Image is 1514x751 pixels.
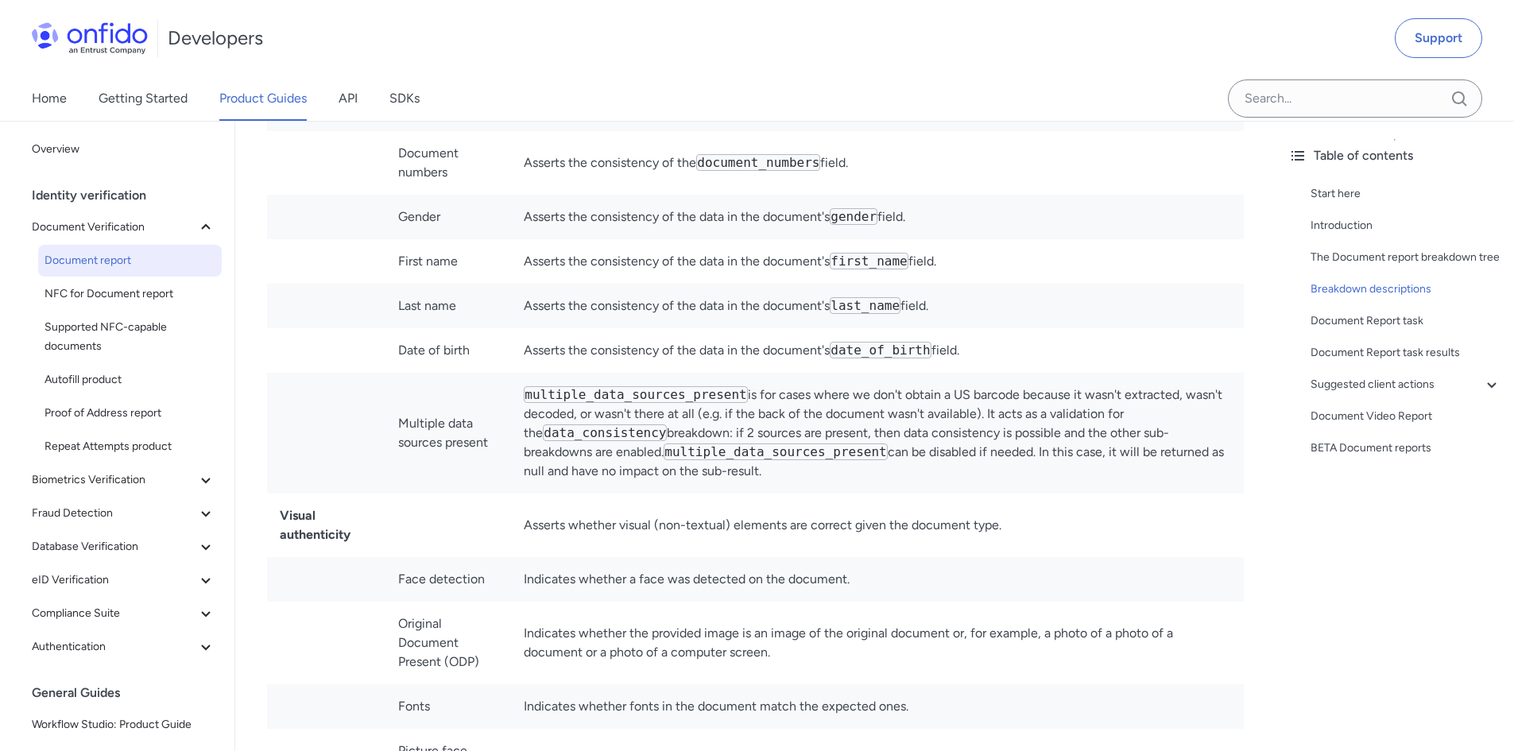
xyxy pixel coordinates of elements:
h1: Developers [168,25,263,51]
code: last_name [830,297,900,314]
td: Asserts the consistency of the data in the document's field. [511,284,1244,328]
td: Original Document Present (ODP) [385,602,512,684]
a: Breakdown descriptions [1311,280,1501,299]
td: Fonts [385,684,512,729]
td: Indicates whether a face was detected on the document. [511,557,1244,602]
a: NFC for Document report [38,278,222,310]
a: Document report [38,245,222,277]
span: Database Verification [32,537,196,556]
span: Document Verification [32,218,196,237]
span: Autofill product [45,370,215,389]
span: NFC for Document report [45,285,215,304]
span: eID Verification [32,571,196,590]
a: Introduction [1311,216,1501,235]
a: The Document report breakdown tree [1311,248,1501,267]
td: Asserts the consistency of the data in the document's field. [511,328,1244,373]
a: BETA Document reports [1311,439,1501,458]
code: date_of_birth [830,342,931,358]
code: first_name [830,253,908,269]
span: Overview [32,140,215,159]
a: Workflow Studio: Product Guide [25,709,222,741]
div: General Guides [32,677,228,709]
a: API [339,76,358,121]
a: SDKs [389,76,420,121]
a: Supported NFC-capable documents [38,312,222,362]
input: Onfido search input field [1228,79,1482,118]
span: Document report [45,251,215,270]
td: Asserts the consistency of the data in the document's field. [511,239,1244,284]
td: Indicates whether fonts in the document match the expected ones. [511,684,1244,729]
a: Proof of Address report [38,397,222,429]
button: Biometrics Verification [25,464,222,496]
button: Compliance Suite [25,598,222,629]
code: multiple_data_sources_present [524,386,747,403]
code: document_numbers [696,154,820,171]
td: Date of birth [385,328,512,373]
span: Biometrics Verification [32,470,196,490]
button: Authentication [25,631,222,663]
code: gender [830,208,877,225]
button: eID Verification [25,564,222,596]
div: Identity verification [32,180,228,211]
td: Asserts the consistency of the field. [511,131,1244,195]
span: Compliance Suite [32,604,196,623]
a: Home [32,76,67,121]
a: Getting Started [99,76,188,121]
button: Fraud Detection [25,497,222,529]
span: Proof of Address report [45,404,215,423]
a: Document Video Report [1311,407,1501,426]
code: data_consistency [543,424,667,441]
a: Overview [25,134,222,165]
a: Document Report task [1311,312,1501,331]
td: Gender [385,195,512,239]
td: Asserts the consistency of the data in the document's field. [511,195,1244,239]
strong: Visual authenticity [280,508,350,542]
td: First name [385,239,512,284]
td: Face detection [385,557,512,602]
span: Workflow Studio: Product Guide [32,715,215,734]
td: Multiple data sources present [385,373,512,494]
a: Product Guides [219,76,307,121]
a: Suggested client actions [1311,375,1501,394]
code: multiple_data_sources_present [664,443,887,460]
td: Asserts whether visual (non-textual) elements are correct given the document type. [511,494,1244,557]
button: Database Verification [25,531,222,563]
td: Indicates whether the provided image is an image of the original document or, for example, a phot... [511,602,1244,684]
a: Document Report task results [1311,343,1501,362]
span: Fraud Detection [32,504,196,523]
button: Document Verification [25,211,222,243]
a: Start here [1311,184,1501,203]
a: Autofill product [38,364,222,396]
td: is for cases where we don't obtain a US barcode because it wasn't extracted, wasn't decoded, or w... [511,373,1244,494]
div: Table of contents [1288,146,1501,165]
a: Support [1395,18,1482,58]
span: Supported NFC-capable documents [45,318,215,356]
span: Repeat Attempts product [45,437,215,456]
img: Onfido Logo [32,22,148,54]
td: Document numbers [385,131,512,195]
td: Last name [385,284,512,328]
span: Authentication [32,637,196,656]
a: Repeat Attempts product [38,431,222,463]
